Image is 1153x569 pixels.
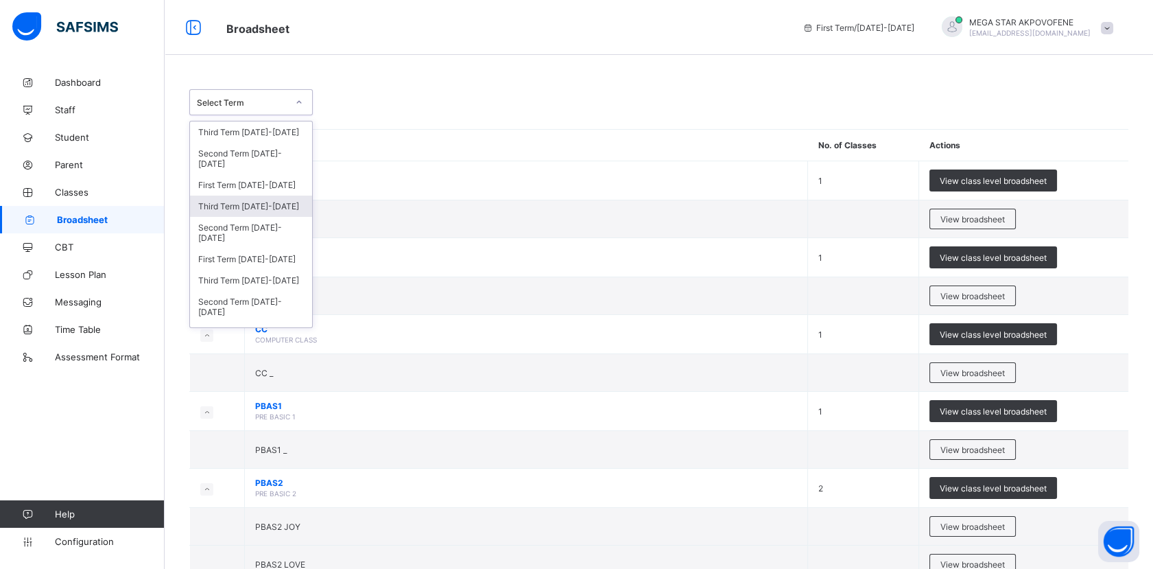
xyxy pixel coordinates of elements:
[12,12,118,41] img: safsims
[929,286,1016,296] a: View broadsheet
[255,324,797,334] span: CC
[929,554,1016,564] a: View broadsheet
[55,269,165,280] span: Lesson Plan
[940,483,1047,493] span: View class level broadsheet
[190,143,312,174] div: Second Term [DATE]-[DATE]
[929,439,1016,450] a: View broadsheet
[55,297,165,307] span: Messaging
[929,362,1016,373] a: View broadsheet
[55,104,165,115] span: Staff
[226,22,289,36] span: Broadsheet
[255,336,317,344] span: COMPUTER CLASS
[818,483,823,493] span: 2
[190,323,312,344] div: First Term [DATE]-[DATE]
[245,130,808,161] th: Name
[55,536,164,547] span: Configuration
[919,130,1128,161] th: Actions
[255,478,797,488] span: PBAS2
[55,324,165,335] span: Time Table
[929,400,1057,410] a: View class level broadsheet
[190,248,312,270] div: First Term [DATE]-[DATE]
[190,196,312,217] div: Third Term [DATE]-[DATE]
[808,130,919,161] th: No. of Classes
[255,489,296,498] span: PRE BASIC 2
[818,176,822,186] span: 1
[55,242,165,253] span: CBT
[190,121,312,143] div: Third Term [DATE]-[DATE]
[940,329,1047,340] span: View class level broadsheet
[818,406,822,417] span: 1
[929,209,1016,219] a: View broadsheet
[55,509,164,520] span: Help
[255,445,287,455] span: PBAS1 _
[190,270,312,291] div: Third Term [DATE]-[DATE]
[940,291,1005,301] span: View broadsheet
[255,170,797,181] span: DC
[929,170,1057,180] a: View class level broadsheet
[940,176,1047,186] span: View class level broadsheet
[55,351,165,362] span: Assessment Format
[255,401,797,411] span: PBAS1
[928,16,1120,39] div: MEGA STARAKPOVOFENE
[940,445,1005,455] span: View broadsheet
[818,329,822,340] span: 1
[940,522,1005,532] span: View broadsheet
[929,516,1016,526] a: View broadsheet
[255,413,296,421] span: PRE BASIC 1
[255,368,273,378] span: CC _
[969,17,1091,27] span: MEGA STAR AKPOVOFENE
[55,187,165,198] span: Classes
[55,132,165,143] span: Student
[969,29,1091,37] span: [EMAIL_ADDRESS][DOMAIN_NAME]
[55,77,165,88] span: Dashboard
[190,291,312,323] div: Second Term [DATE]-[DATE]
[929,477,1057,487] a: View class level broadsheet
[929,323,1057,334] a: View class level broadsheet
[197,97,287,108] div: Select Term
[929,246,1057,257] a: View class level broadsheet
[940,406,1047,417] span: View class level broadsheet
[803,23,914,33] span: session/term information
[940,214,1005,224] span: View broadsheet
[190,217,312,248] div: Second Term [DATE]-[DATE]
[1098,521,1139,562] button: Open asap
[55,159,165,170] span: Parent
[818,253,822,263] span: 1
[255,522,300,532] span: PBAS2 JOY
[940,253,1047,263] span: View class level broadsheet
[940,368,1005,378] span: View broadsheet
[190,174,312,196] div: First Term [DATE]-[DATE]
[255,247,797,257] span: RECEPT
[57,214,165,225] span: Broadsheet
